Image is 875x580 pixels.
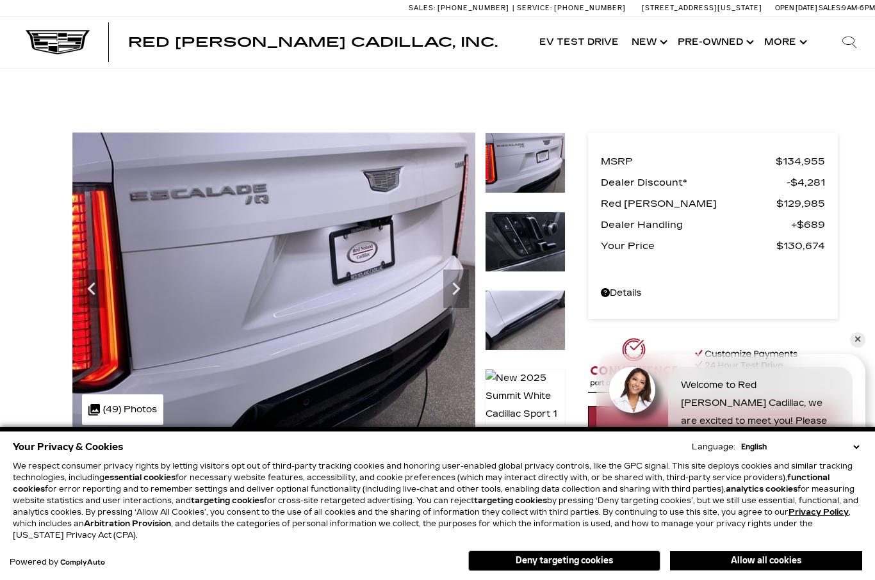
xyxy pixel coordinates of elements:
[84,519,171,528] strong: Arbitration Provision
[775,4,817,12] span: Open [DATE]
[13,438,124,456] span: Your Privacy & Cookies
[789,508,849,517] u: Privacy Policy
[517,4,552,12] span: Service:
[726,485,797,494] strong: analytics cookies
[601,173,787,191] span: Dealer Discount*
[533,17,625,68] a: EV Test Drive
[601,195,776,213] span: Red [PERSON_NAME]
[791,216,825,234] span: $689
[625,17,671,68] a: New
[485,211,566,272] img: New 2025 Summit White Cadillac Sport 1 image 35
[10,558,105,567] div: Powered by
[601,216,825,234] a: Dealer Handling $689
[692,443,735,451] div: Language:
[787,173,825,191] span: $4,281
[60,559,105,567] a: ComplyAuto
[601,173,825,191] a: Dealer Discount* $4,281
[474,496,547,505] strong: targeting cookies
[554,4,626,12] span: [PHONE_NUMBER]
[104,473,176,482] strong: essential cookies
[128,35,498,50] span: Red [PERSON_NAME] Cadillac, Inc.
[609,367,655,413] img: Agent profile photo
[409,4,436,12] span: Sales:
[776,237,825,255] span: $130,674
[82,394,163,425] div: (49) Photos
[588,406,838,440] a: Start Your Deal
[13,460,862,541] p: We respect consumer privacy rights by letting visitors opt out of third-party tracking cookies an...
[776,152,825,170] span: $134,955
[512,4,629,12] a: Service: [PHONE_NUMBER]
[601,284,825,302] a: Details
[79,270,104,308] div: Previous
[601,237,825,255] a: Your Price $130,674
[485,369,566,442] img: New 2025 Summit White Cadillac Sport 1 image 37
[191,496,264,505] strong: targeting cookies
[824,17,875,68] div: Search
[601,216,791,234] span: Dealer Handling
[758,17,811,68] button: More
[72,133,475,435] img: New 2025 Summit White Cadillac Sport 1 image 34
[437,4,509,12] span: [PHONE_NUMBER]
[468,551,660,571] button: Deny targeting cookies
[668,367,853,458] div: Welcome to Red [PERSON_NAME] Cadillac, we are excited to meet you! Please tell us how we can assi...
[485,133,566,193] img: New 2025 Summit White Cadillac Sport 1 image 34
[26,30,90,54] img: Cadillac Dark Logo with Cadillac White Text
[601,152,776,170] span: MSRP
[738,441,862,453] select: Language Select
[776,195,825,213] span: $129,985
[601,237,776,255] span: Your Price
[485,290,566,351] img: New 2025 Summit White Cadillac Sport 1 image 36
[670,551,862,570] button: Allow all cookies
[409,4,512,12] a: Sales: [PHONE_NUMBER]
[601,195,825,213] a: Red [PERSON_NAME] $129,985
[601,152,825,170] a: MSRP $134,955
[443,270,469,308] div: Next
[819,4,842,12] span: Sales:
[671,17,758,68] a: Pre-Owned
[642,4,762,12] a: [STREET_ADDRESS][US_STATE]
[128,36,498,49] a: Red [PERSON_NAME] Cadillac, Inc.
[842,4,875,12] span: 9 AM-6 PM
